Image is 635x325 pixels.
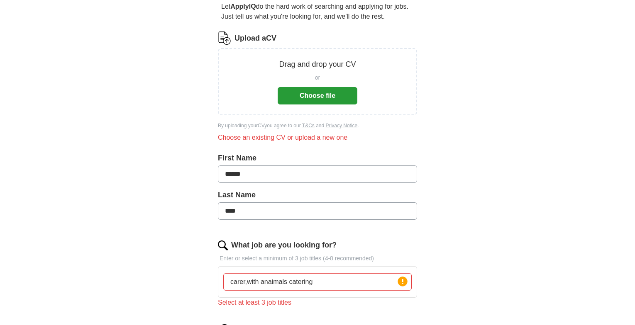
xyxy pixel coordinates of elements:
[223,273,412,291] input: Type a job title and press enter
[278,87,357,104] button: Choose file
[279,59,356,70] p: Drag and drop your CV
[218,298,417,308] div: Select at least 3 job titles
[326,123,358,129] a: Privacy Notice
[218,153,417,164] label: First Name
[315,73,320,82] span: or
[218,240,228,250] img: search.png
[230,3,256,10] strong: ApplyIQ
[218,189,417,201] label: Last Name
[218,133,417,143] div: Choose an existing CV or upload a new one
[234,33,276,44] label: Upload a CV
[218,122,417,129] div: By uploading your CV you agree to our and .
[302,123,315,129] a: T&Cs
[231,240,337,251] label: What job are you looking for?
[218,32,231,45] img: CV Icon
[218,254,417,263] p: Enter or select a minimum of 3 job titles (4-8 recommended)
